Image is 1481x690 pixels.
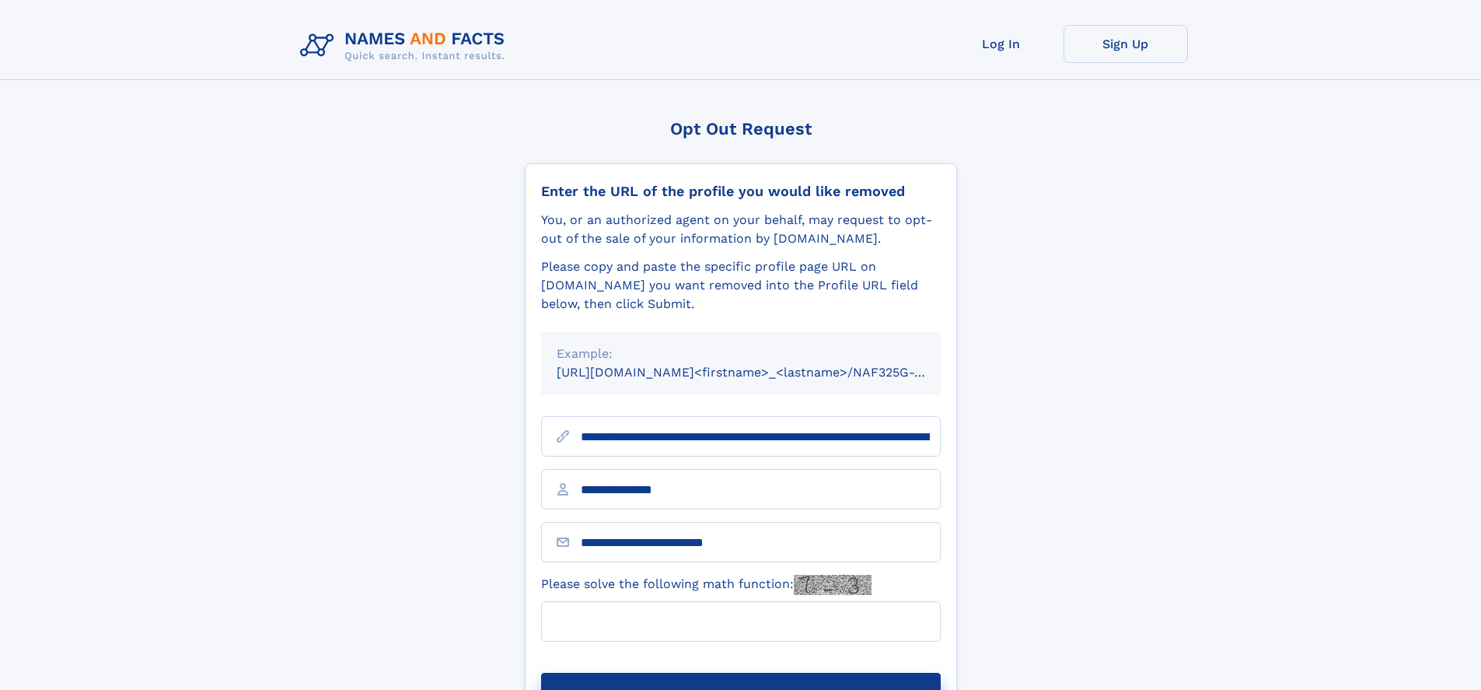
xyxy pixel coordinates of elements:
label: Please solve the following math function: [541,575,871,595]
div: Enter the URL of the profile you would like removed [541,183,941,200]
img: Logo Names and Facts [294,25,518,67]
a: Sign Up [1064,25,1188,63]
div: Opt Out Request [525,119,957,138]
div: Please copy and paste the specific profile page URL on [DOMAIN_NAME] you want removed into the Pr... [541,257,941,313]
div: You, or an authorized agent on your behalf, may request to opt-out of the sale of your informatio... [541,211,941,248]
small: [URL][DOMAIN_NAME]<firstname>_<lastname>/NAF325G-xxxxxxxx [557,365,970,380]
div: Example: [557,345,925,363]
a: Log In [939,25,1064,63]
